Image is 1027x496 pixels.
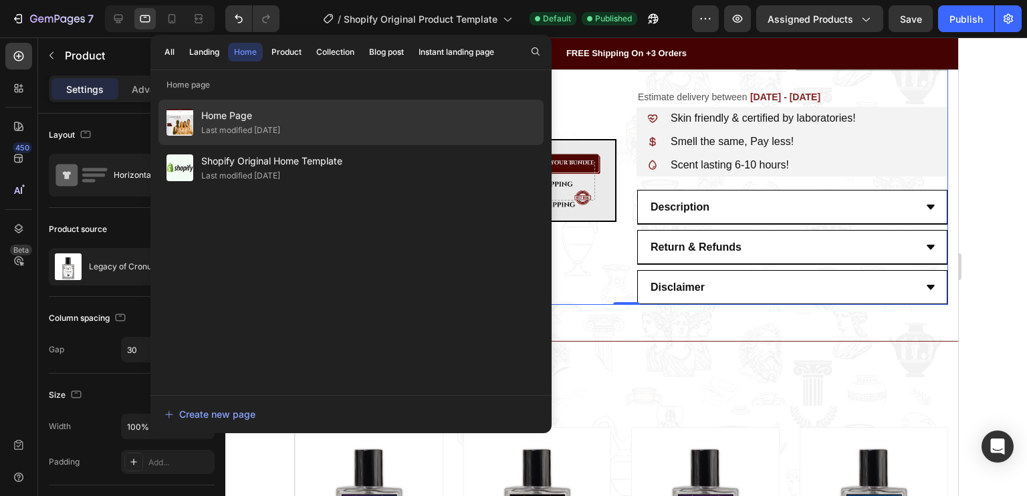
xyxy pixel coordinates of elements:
div: Create new page [164,407,255,421]
p: Home page [150,78,552,92]
button: Collection [310,43,360,61]
img: product feature img [55,253,82,280]
span: Home Page [201,108,280,124]
div: Column spacing [49,309,128,328]
div: Open Intercom Messenger [982,430,1014,463]
div: Gap [49,344,64,356]
p: Smell the same, Pay less! [376,95,561,114]
button: All [158,43,181,61]
p: Disclaimer [356,241,410,260]
button: Landing [183,43,225,61]
p: Product [65,47,179,64]
iframe: Design area [295,37,958,496]
span: Assigned Products [768,12,853,26]
div: 450 [13,142,32,153]
button: 7 [5,5,100,32]
input: Auto [122,414,214,439]
span: Shopify Original Home Template [201,153,342,169]
button: Instant landing page [413,43,500,61]
div: Layout [49,126,94,144]
span: Estimate delivery between [343,54,452,65]
div: Width [49,420,71,432]
div: Publish [949,12,983,26]
div: Size [49,386,84,404]
span: / [338,12,341,26]
p: Scent lasting 6-10 hours! [376,118,561,138]
button: Home [228,43,263,61]
p: Settings [66,82,104,96]
button: Publish [938,5,994,32]
button: Product [265,43,308,61]
span: Shopify Original Product Template [344,12,497,26]
span: [DATE] - [DATE] [455,54,526,65]
div: Last modified [DATE] [201,124,280,137]
div: Blog post [369,46,404,58]
input: Auto [122,338,162,362]
p: Description [356,160,415,180]
div: Product source [49,223,107,235]
button: Save [889,5,933,32]
div: Padding [49,456,80,468]
div: Home [234,46,257,58]
p: Return & Refunds [356,201,447,220]
div: Beta [10,245,32,255]
div: Undo/Redo [225,5,279,32]
p: Skin friendly & certified by laboratories! [376,72,561,91]
div: All [164,46,175,58]
div: Add... [148,457,211,469]
span: Published [595,13,632,25]
p: Advanced [132,82,177,96]
p: Legacy of Cronus [89,262,156,271]
div: Landing [189,46,219,58]
p: 7 [88,11,94,27]
div: Collection [316,46,354,58]
button: Create new page [164,401,538,428]
div: Last modified [DATE] [201,169,280,182]
button: Assigned Products [756,5,883,32]
div: Instant landing page [419,46,494,58]
span: Save [900,13,922,25]
span: Default [543,13,571,25]
div: Product [271,46,302,58]
div: Horizontal [114,160,195,191]
button: Blog post [363,43,410,61]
